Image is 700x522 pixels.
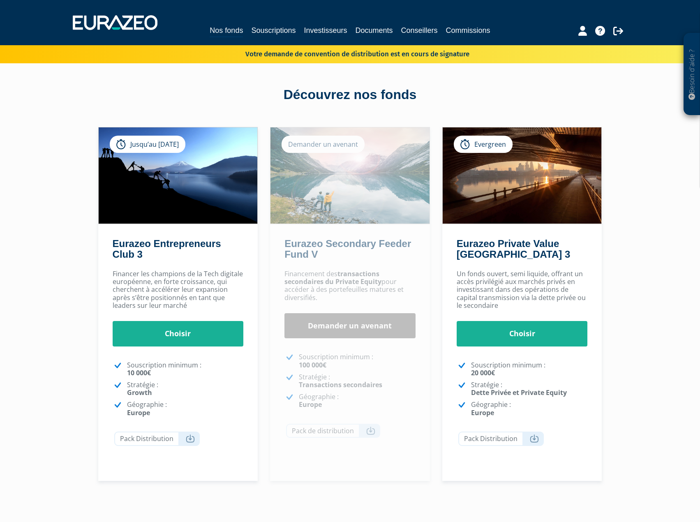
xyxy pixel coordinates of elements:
strong: Transactions secondaires [299,380,382,389]
a: Pack Distribution [114,432,200,446]
a: Nos fonds [210,25,243,37]
strong: transactions secondaires du Private Equity [284,269,381,286]
strong: Growth [127,388,152,397]
p: Un fonds ouvert, semi liquide, offrant un accès privilégié aux marchés privés en investissant dan... [457,270,588,310]
strong: 100 000€ [299,360,326,370]
img: Eurazeo Entrepreneurs Club 3 [99,127,258,224]
a: Commissions [446,25,490,36]
img: 1732889491-logotype_eurazeo_blanc_rvb.png [73,15,157,30]
div: Demander un avenant [282,136,365,153]
a: Pack Distribution [458,432,544,446]
p: Stratégie : [127,381,244,397]
a: Eurazeo Entrepreneurs Club 3 [113,238,221,260]
strong: 20 000€ [471,368,495,377]
div: Evergreen [454,136,513,153]
p: Stratégie : [471,381,588,397]
img: Eurazeo Private Value Europe 3 [443,127,602,224]
p: Besoin d'aide ? [687,37,697,111]
p: Financer les champions de la Tech digitale européenne, en forte croissance, qui cherchent à accél... [113,270,244,310]
p: Souscription minimum : [299,353,416,369]
p: Financement des pour accéder à des portefeuilles matures et diversifiés. [284,270,416,302]
a: Choisir [457,321,588,346]
strong: Europe [299,400,322,409]
a: Souscriptions [251,25,296,36]
p: Souscription minimum : [471,361,588,377]
a: Choisir [113,321,244,346]
div: Jusqu’au [DATE] [110,136,185,153]
a: Conseillers [401,25,438,36]
p: Géographie : [127,401,244,416]
img: Eurazeo Secondary Feeder Fund V [270,127,430,224]
a: Eurazeo Secondary Feeder Fund V [284,238,411,260]
a: Eurazeo Private Value [GEOGRAPHIC_DATA] 3 [457,238,570,260]
a: Demander un avenant [284,313,416,339]
a: Investisseurs [304,25,347,36]
p: Géographie : [471,401,588,416]
strong: Europe [471,408,494,417]
a: Documents [356,25,393,36]
p: Géographie : [299,393,416,409]
strong: Dette Privée et Private Equity [471,388,567,397]
strong: Europe [127,408,150,417]
strong: 10 000€ [127,368,151,377]
a: Pack de distribution [286,424,380,438]
p: Souscription minimum : [127,361,244,377]
p: Votre demande de convention de distribution est en cours de signature [222,47,469,59]
p: Stratégie : [299,373,416,389]
div: Découvrez nos fonds [116,85,584,104]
